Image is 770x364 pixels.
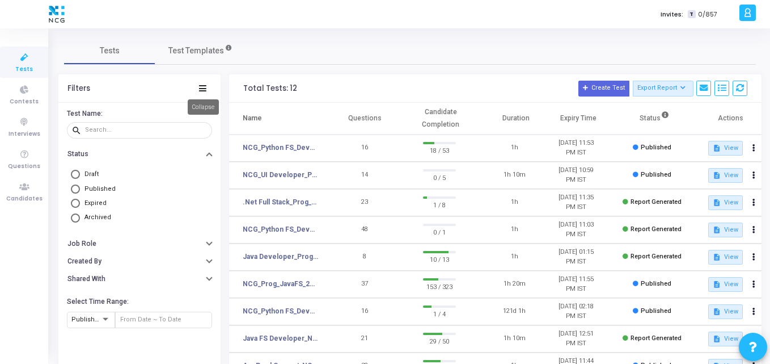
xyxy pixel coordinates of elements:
span: Draft [84,170,99,178]
span: Contests [10,97,39,107]
th: Expiry Time [547,103,610,135]
td: 21 [333,325,395,353]
span: 29 / 50 [423,335,456,346]
button: View [708,168,743,183]
button: Status [58,145,221,163]
span: Report Generated [631,334,682,342]
a: NCG_Python FS_Developer_2025 [243,224,318,235]
span: Report Generated [631,253,682,260]
h6: Test Name: [67,110,209,118]
mat-icon: description [713,308,721,316]
a: NCG_Python FS_Developer [243,306,318,316]
mat-icon: description [713,335,721,343]
h6: Status [67,150,88,158]
td: [DATE] 11:03 PM IST [545,216,607,244]
div: Collapse [188,99,219,115]
a: .Net Full Stack_Prog_NCG [243,197,318,207]
button: View [708,250,743,265]
td: [DATE] 01:15 PM IST [545,244,607,271]
span: Published [84,185,116,193]
button: Created By [58,253,221,270]
img: logo [46,3,67,26]
span: Questions [8,162,40,171]
td: 8 [333,244,395,271]
td: 1h 10m [484,162,545,189]
button: Shared With [58,270,221,288]
input: Search... [85,127,208,133]
span: Tests [100,45,120,57]
td: [DATE] 11:55 PM IST [545,271,607,298]
mat-icon: description [713,253,721,261]
th: Candidate Completion [396,103,485,135]
mat-icon: description [713,171,721,179]
button: Create Test [578,81,629,97]
button: View [708,141,743,156]
span: Interviews [9,129,40,139]
span: Published [641,144,671,151]
span: Report Generated [631,225,682,233]
td: 16 [333,298,395,325]
span: Published [641,171,671,178]
span: 0 / 5 [423,171,456,183]
span: Candidates [6,194,43,204]
span: Published [641,280,671,287]
span: Report Generated [631,198,682,206]
td: [DATE] 11:53 PM IST [545,135,607,162]
h6: Job Role [67,240,96,248]
span: 10 / 13 [423,253,456,265]
span: 0 / 1 [423,226,456,237]
th: Status [610,103,699,135]
td: [DATE] 12:51 PM IST [545,325,607,353]
mat-icon: description [713,281,721,288]
a: Java FS Developer_NCG [243,333,318,344]
td: 14 [333,162,395,189]
button: Export Report [633,81,693,97]
span: 1 / 4 [423,308,456,319]
th: Actions [699,103,761,135]
td: 121d 1h [484,298,545,325]
button: View [708,223,743,237]
a: NCG_UI Developer_Prog_2025 [243,170,318,180]
button: View [708,332,743,346]
input: From Date ~ To Date [120,316,208,323]
a: NCG_Python FS_Developer_2025 [243,143,318,153]
button: View [708,195,743,210]
td: [DATE] 11:35 PM IST [545,189,607,216]
td: 1h 20m [484,271,545,298]
label: Invites: [661,10,683,19]
span: Expired [84,199,107,207]
div: Filters [67,84,90,93]
td: 37 [333,271,395,298]
span: 1 / 8 [423,199,456,210]
button: View [708,277,743,292]
th: Questions [334,103,396,135]
mat-icon: description [713,144,721,152]
td: [DATE] 10:59 PM IST [545,162,607,189]
td: 1h 10m [484,325,545,353]
span: Archived [84,214,111,221]
td: 48 [333,216,395,244]
td: 1h [484,135,545,162]
span: Published [641,307,671,315]
span: 153 / 323 [423,281,456,292]
td: 1h [484,189,545,216]
button: Job Role [58,235,221,253]
span: 0/857 [698,10,717,19]
mat-icon: description [713,199,721,207]
th: Duration [485,103,548,135]
span: Published At [71,316,110,323]
td: 16 [333,135,395,162]
mat-icon: description [713,226,721,234]
td: 1h [484,216,545,244]
td: 1h [484,244,545,271]
h6: Shared With [67,275,105,283]
span: 18 / 53 [423,144,456,156]
mat-icon: search [71,125,85,135]
h6: Created By [67,257,101,266]
button: View [708,304,743,319]
span: T [688,10,695,19]
div: Total Tests: 12 [243,84,297,93]
th: Name [229,103,334,135]
span: Tests [15,65,33,74]
span: Test Templates [168,45,224,57]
